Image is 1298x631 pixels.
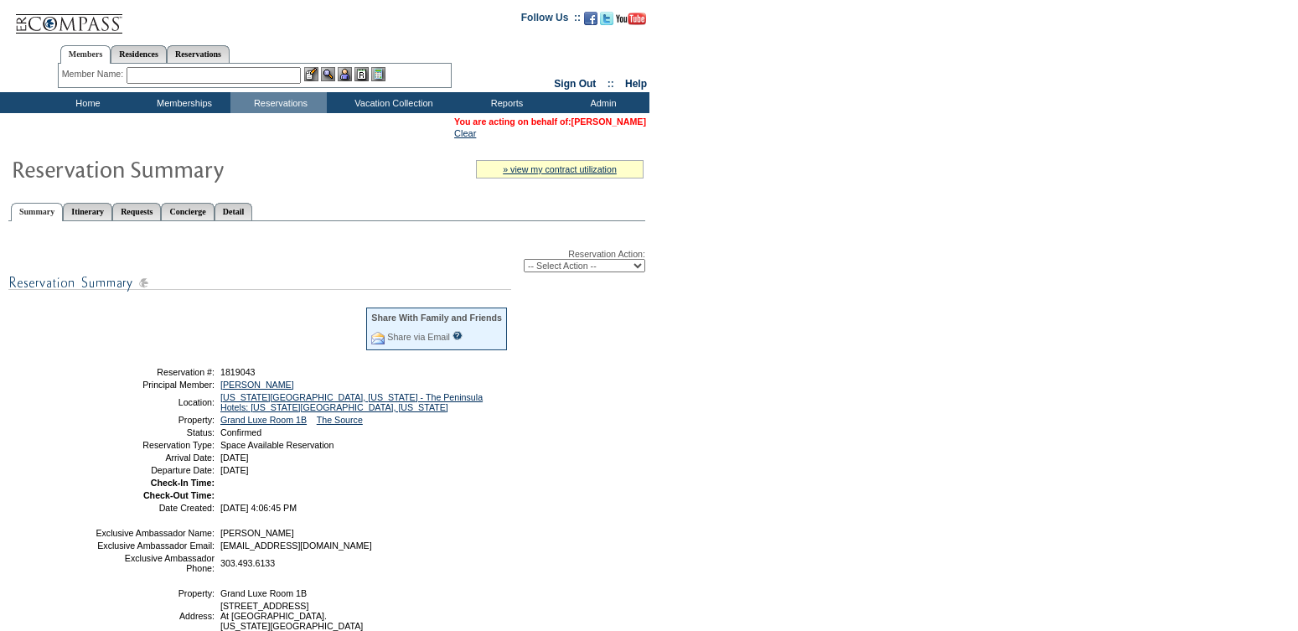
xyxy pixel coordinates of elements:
a: Requests [112,203,161,220]
span: [EMAIL_ADDRESS][DOMAIN_NAME] [220,540,372,551]
a: Detail [215,203,253,220]
td: Admin [553,92,649,113]
span: [DATE] [220,453,249,463]
a: Summary [11,203,63,221]
a: Sign Out [554,78,596,90]
td: Departure Date: [95,465,215,475]
img: Subscribe to our YouTube Channel [616,13,646,25]
td: Location: [95,392,215,412]
td: Exclusive Ambassador Name: [95,528,215,538]
a: Share via Email [387,332,450,342]
span: [DATE] [220,465,249,475]
td: Reservation Type: [95,440,215,450]
a: The Source [317,415,363,425]
a: [PERSON_NAME] [571,116,646,127]
td: Date Created: [95,503,215,513]
span: 303.493.6133 [220,558,275,568]
td: Memberships [134,92,230,113]
a: » view my contract utilization [503,164,617,174]
td: Reports [457,92,553,113]
img: Follow us on Twitter [600,12,613,25]
a: Clear [454,128,476,138]
div: Member Name: [62,67,127,81]
td: Reservations [230,92,327,113]
span: You are acting on behalf of: [454,116,646,127]
td: Exclusive Ambassador Phone: [95,553,215,573]
a: Reservations [167,45,230,63]
img: subTtlResSummary.gif [8,272,511,293]
a: Subscribe to our YouTube Channel [616,17,646,27]
span: [PERSON_NAME] [220,528,294,538]
div: Reservation Action: [8,249,645,272]
img: Reservaton Summary [11,152,346,185]
td: Home [38,92,134,113]
a: Grand Luxe Room 1B [220,415,307,425]
td: Principal Member: [95,380,215,390]
span: :: [608,78,614,90]
img: Reservations [354,67,369,81]
strong: Check-Out Time: [143,490,215,500]
a: Residences [111,45,167,63]
a: Help [625,78,647,90]
td: Status: [95,427,215,437]
span: Grand Luxe Room 1B [220,588,307,598]
span: [STREET_ADDRESS] At [GEOGRAPHIC_DATA]. [US_STATE][GEOGRAPHIC_DATA] [220,601,363,631]
td: Property: [95,415,215,425]
a: [US_STATE][GEOGRAPHIC_DATA], [US_STATE] - The Peninsula Hotels: [US_STATE][GEOGRAPHIC_DATA], [US_... [220,392,483,412]
span: [DATE] 4:06:45 PM [220,503,297,513]
img: b_edit.gif [304,67,318,81]
td: Exclusive Ambassador Email: [95,540,215,551]
img: Impersonate [338,67,352,81]
td: Reservation #: [95,367,215,377]
div: Share With Family and Friends [371,313,502,323]
a: Follow us on Twitter [600,17,613,27]
input: What is this? [452,331,463,340]
td: Vacation Collection [327,92,457,113]
span: 1819043 [220,367,256,377]
a: [PERSON_NAME] [220,380,294,390]
td: Arrival Date: [95,453,215,463]
strong: Check-In Time: [151,478,215,488]
img: Become our fan on Facebook [584,12,597,25]
td: Property: [95,588,215,598]
a: Members [60,45,111,64]
img: b_calculator.gif [371,67,385,81]
a: Concierge [161,203,214,220]
td: Address: [95,601,215,631]
img: View [321,67,335,81]
td: Follow Us :: [521,10,581,30]
span: Confirmed [220,427,261,437]
a: Itinerary [63,203,112,220]
a: Become our fan on Facebook [584,17,597,27]
span: Space Available Reservation [220,440,334,450]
